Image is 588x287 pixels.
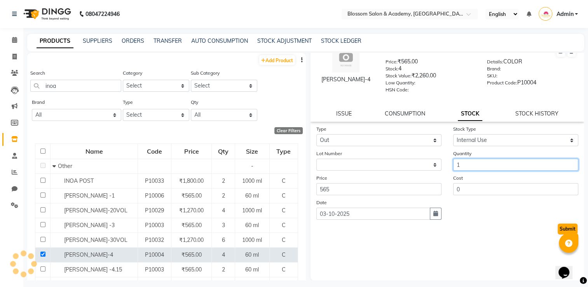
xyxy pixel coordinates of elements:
[282,177,286,184] span: C
[316,150,342,157] label: Lot Number
[259,55,295,65] a: Add Product
[181,192,202,199] span: ₹565.00
[32,99,45,106] label: Brand
[37,34,73,48] a: PRODUCTS
[386,58,475,68] div: ₹565.00
[487,58,503,65] label: Details:
[245,222,259,229] span: 60 ml
[316,199,327,206] label: Date
[145,236,164,243] span: P10032
[386,58,398,65] label: Price:
[30,80,121,92] input: Search by product name or code
[458,107,482,121] a: STOCK
[270,144,297,158] div: Type
[222,266,225,273] span: 2
[222,222,225,229] span: 3
[555,256,580,279] iframe: chat widget
[556,10,573,18] span: Admin
[138,144,171,158] div: Code
[515,110,558,117] a: STOCK HISTORY
[316,175,327,182] label: Price
[222,177,225,184] span: 2
[236,144,269,158] div: Size
[386,72,412,79] label: Stock Value:
[242,177,262,184] span: 1000 ml
[245,251,259,258] span: 60 ml
[145,222,164,229] span: P10003
[212,144,234,158] div: Qty
[558,224,578,234] button: Submit
[282,251,286,258] span: C
[222,207,225,214] span: 4
[191,37,248,44] a: AUTO CONSUMPTION
[64,236,127,243] span: [PERSON_NAME]-30VOL
[222,251,225,258] span: 4
[181,266,202,273] span: ₹565.00
[336,110,352,117] a: ISSUE
[191,70,220,77] label: Sub Category
[181,251,202,258] span: ₹565.00
[453,150,471,157] label: Quantity
[172,144,211,158] div: Price
[30,70,45,77] label: Search
[487,72,497,79] label: SKU:
[257,37,312,44] a: STOCK ADJUSTMENT
[64,266,122,273] span: [PERSON_NAME] -4.15
[386,86,409,93] label: HSN Code:
[318,75,374,84] div: [PERSON_NAME]-4
[274,127,303,134] div: Clear Filters
[282,207,286,214] span: C
[181,222,202,229] span: ₹565.00
[145,207,164,214] span: P10029
[123,99,133,106] label: Type
[20,3,73,25] img: logo
[145,266,164,273] span: P10003
[539,7,552,21] img: Admin
[453,126,476,133] label: Stock Type
[282,192,286,199] span: C
[191,99,198,106] label: Qty
[58,163,72,170] span: Other
[64,222,115,229] span: [PERSON_NAME] -3
[179,207,204,214] span: ₹1,270.00
[52,163,58,170] span: Collapse Row
[332,45,359,72] img: avatar
[122,37,144,44] a: ORDERS
[64,207,127,214] span: [PERSON_NAME]-20VOL
[386,72,475,82] div: ₹2,260.00
[222,236,225,243] span: 6
[316,126,326,133] label: Type
[242,207,262,214] span: 1000 ml
[251,163,253,170] span: -
[282,236,286,243] span: C
[487,65,501,72] label: Brand:
[487,79,576,89] div: P10004
[145,177,164,184] span: P10033
[64,192,115,199] span: [PERSON_NAME] -1
[179,236,204,243] span: ₹1,270.00
[282,222,286,229] span: C
[64,177,94,184] span: INOA POST
[179,177,204,184] span: ₹1,800.00
[145,192,164,199] span: P10006
[85,3,120,25] b: 08047224946
[145,251,164,258] span: P10004
[386,65,398,72] label: Stock:
[242,236,262,243] span: 1000 ml
[487,79,517,86] label: Product Code:
[386,65,475,75] div: 4
[51,144,137,158] div: Name
[222,192,225,199] span: 2
[154,37,182,44] a: TRANSFER
[282,266,286,273] span: C
[321,37,361,44] a: STOCK LEDGER
[83,37,112,44] a: SUPPLIERS
[245,266,259,273] span: 60 ml
[64,251,113,258] span: [PERSON_NAME]-4
[245,192,259,199] span: 60 ml
[487,58,576,68] div: COLOR
[453,175,463,182] label: Cost
[386,79,415,86] label: Low Quantity:
[123,70,142,77] label: Category
[384,110,425,117] a: CONSUMPTION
